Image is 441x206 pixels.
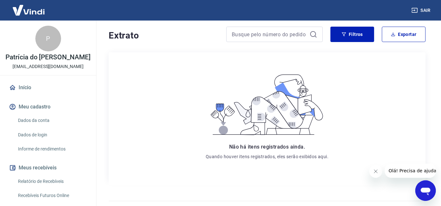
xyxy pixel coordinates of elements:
[410,4,433,16] button: Sair
[15,142,88,156] a: Informe de rendimentos
[382,27,426,42] button: Exportar
[13,63,84,70] p: [EMAIL_ADDRESS][DOMAIN_NAME]
[206,153,328,160] p: Quando houver itens registrados, eles serão exibidos aqui.
[8,161,88,175] button: Meus recebíveis
[229,144,305,150] span: Não há itens registrados ainda.
[109,29,219,42] h4: Extrato
[15,114,88,127] a: Dados da conta
[35,26,61,51] div: P
[5,54,91,61] p: Patrícia do [PERSON_NAME]
[15,175,88,188] a: Relatório de Recebíveis
[385,164,436,178] iframe: Mensagem da empresa
[330,27,374,42] button: Filtros
[15,128,88,142] a: Dados de login
[15,189,88,202] a: Recebíveis Futuros Online
[232,30,307,39] input: Busque pelo número do pedido
[369,165,382,178] iframe: Fechar mensagem
[8,81,88,95] a: Início
[8,0,50,20] img: Vindi
[8,100,88,114] button: Meu cadastro
[415,180,436,201] iframe: Botão para abrir a janela de mensagens
[4,4,54,10] span: Olá! Precisa de ajuda?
